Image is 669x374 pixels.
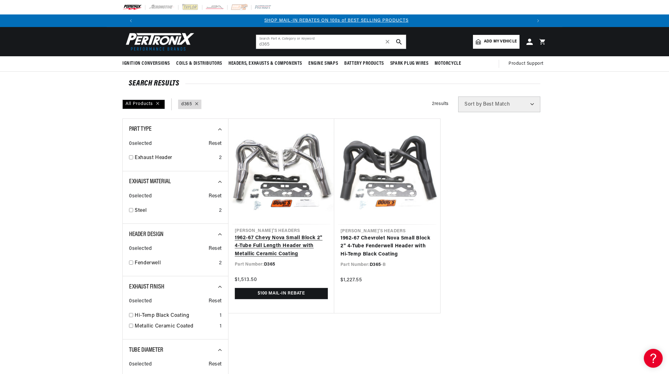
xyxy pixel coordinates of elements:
[129,126,151,132] span: Part Type
[473,35,520,49] a: Add my vehicle
[129,231,164,238] span: Header Design
[135,312,217,320] a: Hi-Temp Black Coating
[264,18,408,23] a: SHOP MAIL-IN REBATES ON 100s of BEST SELLING PRODUCTS
[484,39,517,45] span: Add my vehicle
[509,56,547,71] summary: Product Support
[228,60,302,67] span: Headers, Exhausts & Components
[129,192,152,201] span: 0 selected
[129,80,540,87] div: SEARCH RESULTS
[532,14,544,27] button: Translation missing: en.sections.announcements.next_announcement
[129,284,164,290] span: Exhaust Finish
[122,31,195,52] img: Pertronix
[308,60,338,67] span: Engine Swaps
[122,56,173,71] summary: Ignition Conversions
[139,17,534,24] div: Announcement
[139,17,534,24] div: 2 of 3
[173,56,225,71] summary: Coils & Distributors
[341,56,387,71] summary: Battery Products
[129,347,163,353] span: Tube Diameter
[129,360,152,369] span: 0 selected
[209,192,222,201] span: Reset
[209,360,222,369] span: Reset
[129,297,152,305] span: 0 selected
[305,56,341,71] summary: Engine Swaps
[135,154,216,162] a: Exhaust Header
[509,60,543,67] span: Product Support
[122,100,165,109] div: All Products
[129,245,152,253] span: 0 selected
[209,245,222,253] span: Reset
[176,60,222,67] span: Coils & Distributors
[387,56,432,71] summary: Spark Plug Wires
[135,322,217,331] a: Metallic Ceramic Coated
[256,35,406,49] input: Search Part #, Category or Keyword
[220,322,222,331] div: 1
[344,60,384,67] span: Battery Products
[340,234,434,259] a: 1962-67 Chevrolet Nova Small Block 2" 4-Tube Fenderwell Header with Hi-Temp Black Coating
[219,154,222,162] div: 2
[181,101,192,108] a: d365
[135,259,216,267] a: Fenderwell
[209,140,222,148] span: Reset
[432,102,449,106] span: 2 results
[219,207,222,215] div: 2
[122,60,170,67] span: Ignition Conversions
[107,14,562,27] slideshow-component: Translation missing: en.sections.announcements.announcement_bar
[125,14,137,27] button: Translation missing: en.sections.announcements.previous_announcement
[220,312,222,320] div: 1
[219,259,222,267] div: 2
[435,60,461,67] span: Motorcycle
[431,56,464,71] summary: Motorcycle
[129,140,152,148] span: 0 selected
[390,60,429,67] span: Spark Plug Wires
[392,35,406,49] button: search button
[129,179,171,185] span: Exhaust Material
[235,234,328,258] a: 1962-67 Chevy Nova Small Block 2" 4-Tube Full Length Header with Metallic Ceramic Coating
[209,297,222,305] span: Reset
[458,96,540,112] select: Sort by
[464,102,482,107] span: Sort by
[225,56,305,71] summary: Headers, Exhausts & Components
[135,207,216,215] a: Steel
